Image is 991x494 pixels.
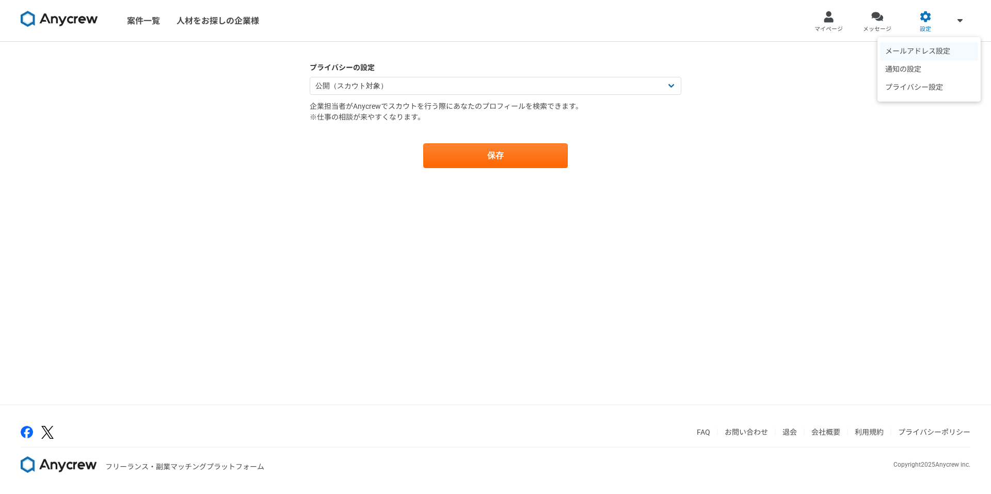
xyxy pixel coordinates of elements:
[423,143,568,168] button: 保存
[814,25,843,34] span: マイページ
[41,426,54,439] img: x-391a3a86.png
[811,428,840,436] a: 会社概要
[893,460,970,469] p: Copyright 2025 Anycrew inc.
[920,25,931,34] span: 設定
[21,11,98,27] img: 8DqYSo04kwAAAAASUVORK5CYII=
[105,462,264,472] p: フリーランス・副業マッチングプラットフォーム
[863,25,891,34] span: メッセージ
[697,428,710,436] a: FAQ
[898,428,970,436] a: プライバシーポリシー
[21,426,33,438] img: facebook-2adfd474.png
[855,428,884,436] a: 利用規約
[725,428,768,436] a: お問い合わせ
[880,60,978,78] li: 通知の設定
[782,428,797,436] a: 退会
[21,456,97,473] img: 8DqYSo04kwAAAAASUVORK5CYII=
[310,62,681,73] label: プライバシーの設定
[880,42,978,60] li: メールアドレス設定
[310,101,681,123] p: 企業担当者がAnycrewでスカウトを行う際にあなたのプロフィールを検索できます。 ※仕事の相談が来やすくなります。
[880,78,978,96] li: プライバシー設定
